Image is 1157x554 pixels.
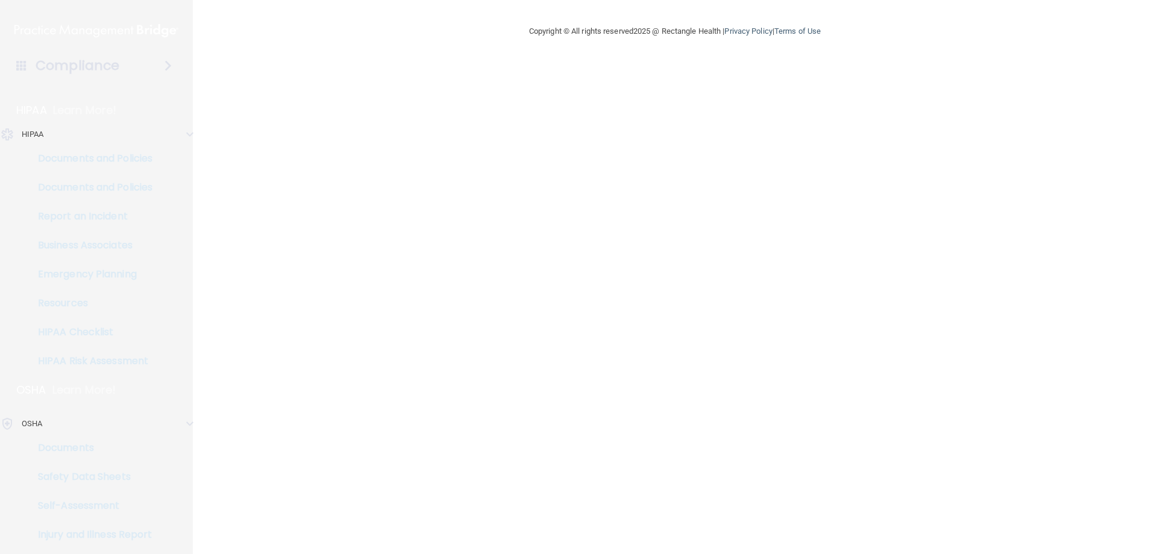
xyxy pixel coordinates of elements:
p: Documents [8,442,172,454]
p: HIPAA Checklist [8,326,172,338]
p: OSHA [22,417,42,431]
p: HIPAA [22,127,44,142]
div: Copyright © All rights reserved 2025 @ Rectangle Health | | [455,12,895,51]
p: Self-Assessment [8,500,172,512]
p: Learn More! [53,103,117,118]
p: Emergency Planning [8,268,172,280]
a: Privacy Policy [724,27,772,36]
p: Safety Data Sheets [8,471,172,483]
p: Business Associates [8,239,172,251]
p: Resources [8,297,172,309]
p: OSHA [16,383,46,397]
p: HIPAA Risk Assessment [8,355,172,367]
img: PMB logo [14,19,178,43]
p: HIPAA [16,103,47,118]
p: Injury and Illness Report [8,529,172,541]
p: Learn More! [52,383,116,397]
p: Documents and Policies [8,153,172,165]
p: Documents and Policies [8,181,172,194]
a: Terms of Use [774,27,821,36]
p: Report an Incident [8,210,172,222]
h4: Compliance [36,57,119,74]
